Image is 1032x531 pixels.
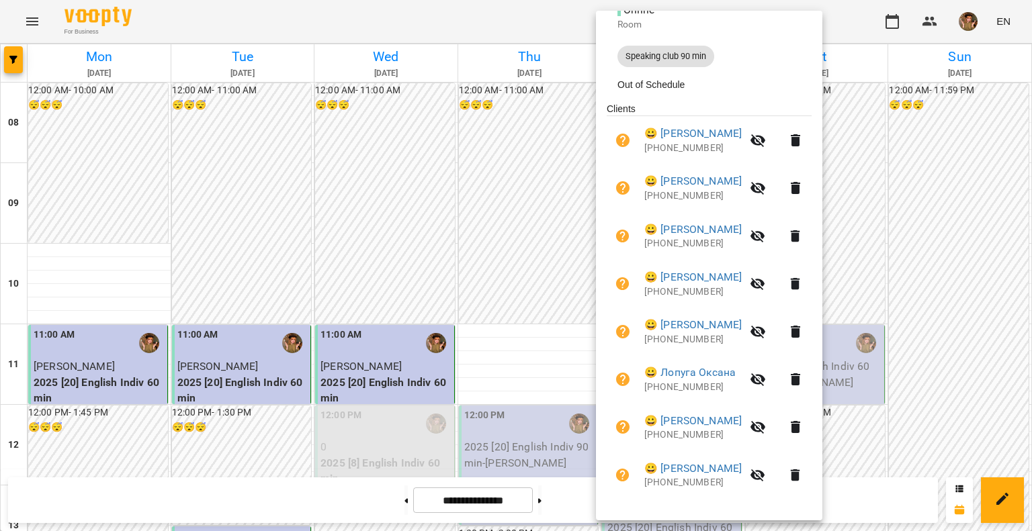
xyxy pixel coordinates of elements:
[607,73,812,97] li: Out of Schedule
[607,172,639,204] button: Unpaid. Bill the attendance?
[607,316,639,348] button: Unpaid. Bill the attendance?
[644,237,742,250] p: [PHONE_NUMBER]
[644,333,742,346] p: [PHONE_NUMBER]
[644,365,736,381] a: 😀 Лопуга Оксана
[607,220,639,252] button: Unpaid. Bill the attendance?
[644,413,742,429] a: 😀 [PERSON_NAME]
[644,428,742,442] p: [PHONE_NUMBER]
[607,268,639,300] button: Unpaid. Bill the attendance?
[617,18,801,32] p: Room
[644,126,742,142] a: 😀 [PERSON_NAME]
[644,461,742,477] a: 😀 [PERSON_NAME]
[617,50,714,62] span: Speaking club 90 min
[607,411,639,443] button: Unpaid. Bill the attendance?
[644,285,742,299] p: [PHONE_NUMBER]
[607,363,639,395] button: Unpaid. Bill the attendance?
[607,124,639,156] button: Unpaid. Bill the attendance?
[644,381,742,394] p: [PHONE_NUMBER]
[644,142,742,155] p: [PHONE_NUMBER]
[644,222,742,238] a: 😀 [PERSON_NAME]
[644,189,742,203] p: [PHONE_NUMBER]
[644,317,742,333] a: 😀 [PERSON_NAME]
[644,476,742,489] p: [PHONE_NUMBER]
[644,173,742,189] a: 😀 [PERSON_NAME]
[607,459,639,491] button: Unpaid. Bill the attendance?
[607,102,812,504] ul: Clients
[644,269,742,285] a: 😀 [PERSON_NAME]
